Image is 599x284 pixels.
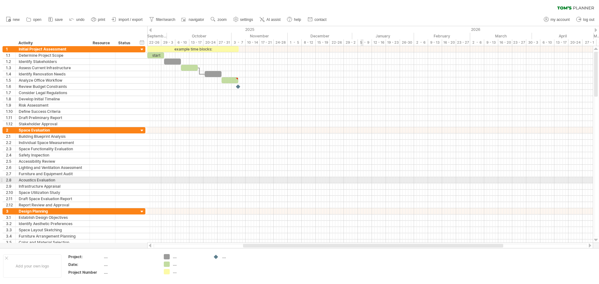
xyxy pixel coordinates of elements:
[258,16,282,24] a: AI assist
[386,39,400,46] div: 19 - 23
[288,33,352,39] div: December 2025
[302,39,316,46] div: 8 - 12
[19,46,86,52] div: Initial Project Assessment
[231,39,246,46] div: 3 - 7
[470,33,532,39] div: March 2026
[316,39,330,46] div: 15 - 19
[6,90,15,96] div: 1.7
[19,146,86,152] div: Space Functionality Evaluation
[540,39,554,46] div: 6 - 10
[4,16,22,24] a: new
[93,40,112,46] div: Resource
[6,84,15,89] div: 1.6
[6,190,15,195] div: 2.10
[6,133,15,139] div: 2.1
[456,39,470,46] div: 23 - 27
[68,254,103,259] div: Project:
[68,16,86,24] a: undo
[294,17,301,22] span: help
[13,17,20,22] span: new
[19,239,86,245] div: Color and Material Selection
[19,171,86,177] div: Furniture and Equipment Audit
[217,39,231,46] div: 27 - 31
[118,40,132,46] div: Status
[19,165,86,171] div: Lighting and Ventilation Assessment
[19,71,86,77] div: Identify Renovation Needs
[400,39,414,46] div: 26-30
[19,152,86,158] div: Safety Inspection
[414,39,428,46] div: 2 - 6
[582,39,597,46] div: 27 - 1
[148,16,177,24] a: filter/search
[6,158,15,164] div: 2.5
[306,16,329,24] a: contact
[484,39,498,46] div: 9 - 13
[3,254,61,278] div: Add your own logo
[19,233,86,239] div: Furniture Arrangement Planning
[19,121,86,127] div: Stakeholder Approval
[6,102,15,108] div: 1.9
[167,33,231,39] div: October 2025
[288,39,302,46] div: 1 - 5
[19,108,86,114] div: Define Success Criteria
[98,17,105,22] span: print
[189,39,203,46] div: 13 - 17
[19,102,86,108] div: Risk Assessment
[6,239,15,245] div: 3.5
[6,46,15,52] div: 1
[19,59,86,65] div: Identify Stakeholders
[6,65,15,71] div: 1.3
[274,39,288,46] div: 24-28
[19,133,86,139] div: Building Blueprint Analysis
[19,140,86,146] div: Individual Space Measurement
[6,214,15,220] div: 3.1
[554,39,568,46] div: 13 - 17
[19,214,86,220] div: Establish Design Objectives
[6,108,15,114] div: 1.10
[147,39,161,46] div: 22-26
[6,96,15,102] div: 1.8
[6,208,15,214] div: 3
[6,77,15,83] div: 1.5
[19,221,86,227] div: Identify Aesthetic Preferences
[314,17,327,22] span: contact
[372,39,386,46] div: 12 - 16
[6,140,15,146] div: 2.2
[173,262,207,267] div: ....
[551,17,570,22] span: my account
[173,269,207,274] div: ....
[156,17,175,22] span: filter/search
[246,39,260,46] div: 10 - 14
[25,16,43,24] a: open
[6,59,15,65] div: 1.2
[19,227,86,233] div: Space Layout Sketching
[240,17,253,22] span: settings
[19,202,86,208] div: Report Review and Approval
[147,46,239,52] div: example time blocks:
[175,39,189,46] div: 6 - 10
[19,177,86,183] div: Acoustics Evaluation
[232,16,255,24] a: settings
[33,17,41,22] span: open
[147,52,164,58] div: start
[19,183,86,189] div: Infrastructure Appraisal
[583,17,594,22] span: log out
[532,33,594,39] div: April 2026
[6,183,15,189] div: 2.9
[19,158,86,164] div: Accessibility Review
[90,16,107,24] a: print
[19,84,86,89] div: Review Budget Constraints
[19,196,86,202] div: Draft Space Evaluation Report
[6,227,15,233] div: 3.3
[6,177,15,183] div: 2.8
[6,71,15,77] div: 1.4
[19,115,86,121] div: Draft Preliminary Report
[470,39,484,46] div: 2 - 6
[6,171,15,177] div: 2.7
[55,17,63,22] span: save
[6,121,15,127] div: 1.12
[104,262,156,267] div: ....
[358,39,372,46] div: 5 - 9
[19,52,86,58] div: Determine Project Scope
[344,39,358,46] div: 29 - 2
